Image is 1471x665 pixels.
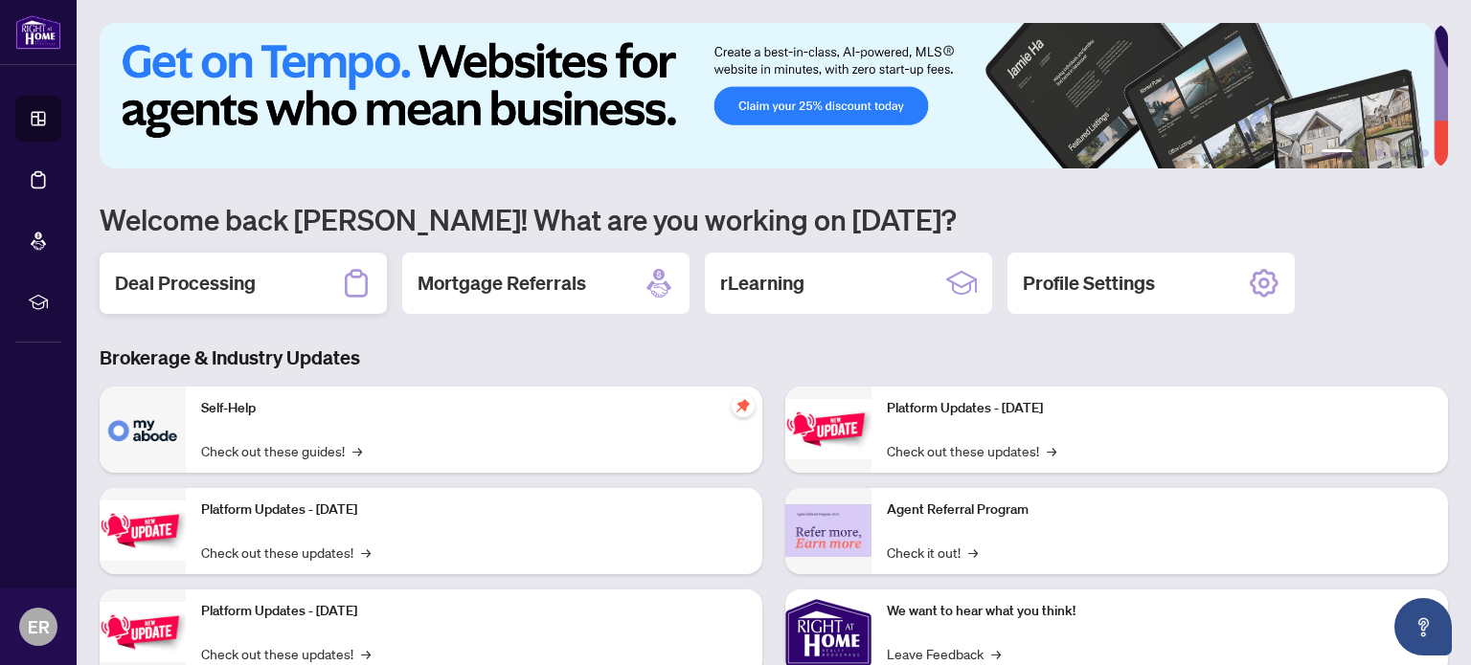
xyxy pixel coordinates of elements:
img: Slide 0 [100,23,1434,168]
button: Open asap [1394,598,1452,655]
p: Platform Updates - [DATE] [887,398,1433,419]
img: Platform Updates - September 16, 2025 [100,500,186,561]
span: → [991,643,1001,664]
span: → [361,643,371,664]
p: Agent Referral Program [887,499,1433,521]
img: logo [15,14,61,50]
a: Check out these guides!→ [201,440,362,461]
h3: Brokerage & Industry Updates [100,344,1448,371]
h2: rLearning [720,270,804,297]
button: 5 [1406,149,1414,157]
p: Platform Updates - [DATE] [201,499,747,521]
a: Check out these updates!→ [887,440,1056,461]
p: We want to hear what you think! [887,601,1433,622]
button: 4 [1391,149,1398,157]
a: Check out these updates!→ [201,643,371,664]
h2: Profile Settings [1023,270,1155,297]
p: Self-Help [201,398,747,419]
img: Platform Updates - June 23, 2025 [785,399,871,459]
button: 3 [1375,149,1383,157]
h2: Deal Processing [115,270,256,297]
p: Platform Updates - [DATE] [201,601,747,622]
span: → [1047,440,1056,461]
span: → [352,440,362,461]
button: 1 [1322,149,1352,157]
img: Agent Referral Program [785,504,871,557]
span: ER [28,613,50,640]
button: 6 [1421,149,1429,157]
span: → [361,542,371,563]
span: → [968,542,978,563]
span: pushpin [732,394,755,417]
img: Platform Updates - July 21, 2025 [100,602,186,662]
button: 2 [1360,149,1368,157]
a: Check out these updates!→ [201,542,371,563]
h2: Mortgage Referrals [418,270,586,297]
img: Self-Help [100,387,186,473]
a: Leave Feedback→ [887,643,1001,664]
h1: Welcome back [PERSON_NAME]! What are you working on [DATE]? [100,201,1448,237]
a: Check it out!→ [887,542,978,563]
